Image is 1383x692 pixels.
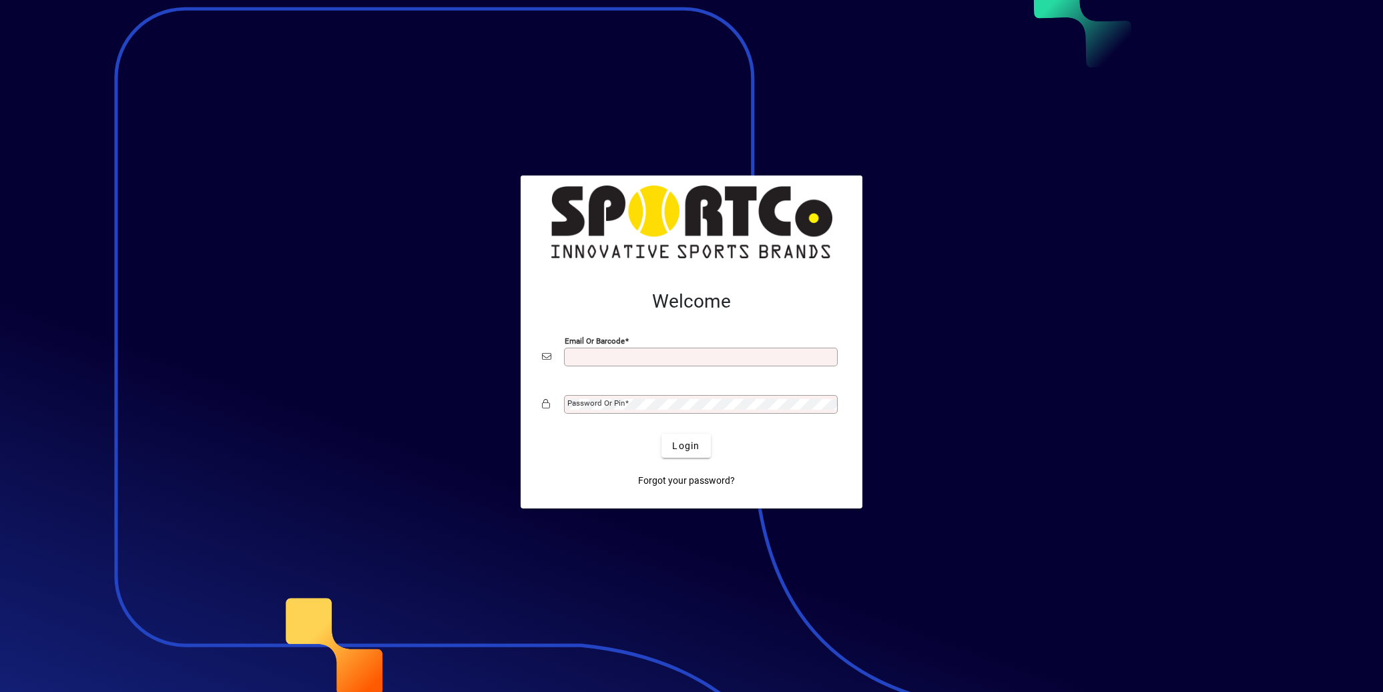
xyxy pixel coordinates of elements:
span: Forgot your password? [638,474,735,488]
mat-label: Password or Pin [567,398,625,408]
a: Forgot your password? [633,468,740,492]
button: Login [661,434,710,458]
span: Login [672,439,700,453]
mat-label: Email or Barcode [565,336,625,346]
h2: Welcome [542,290,841,313]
